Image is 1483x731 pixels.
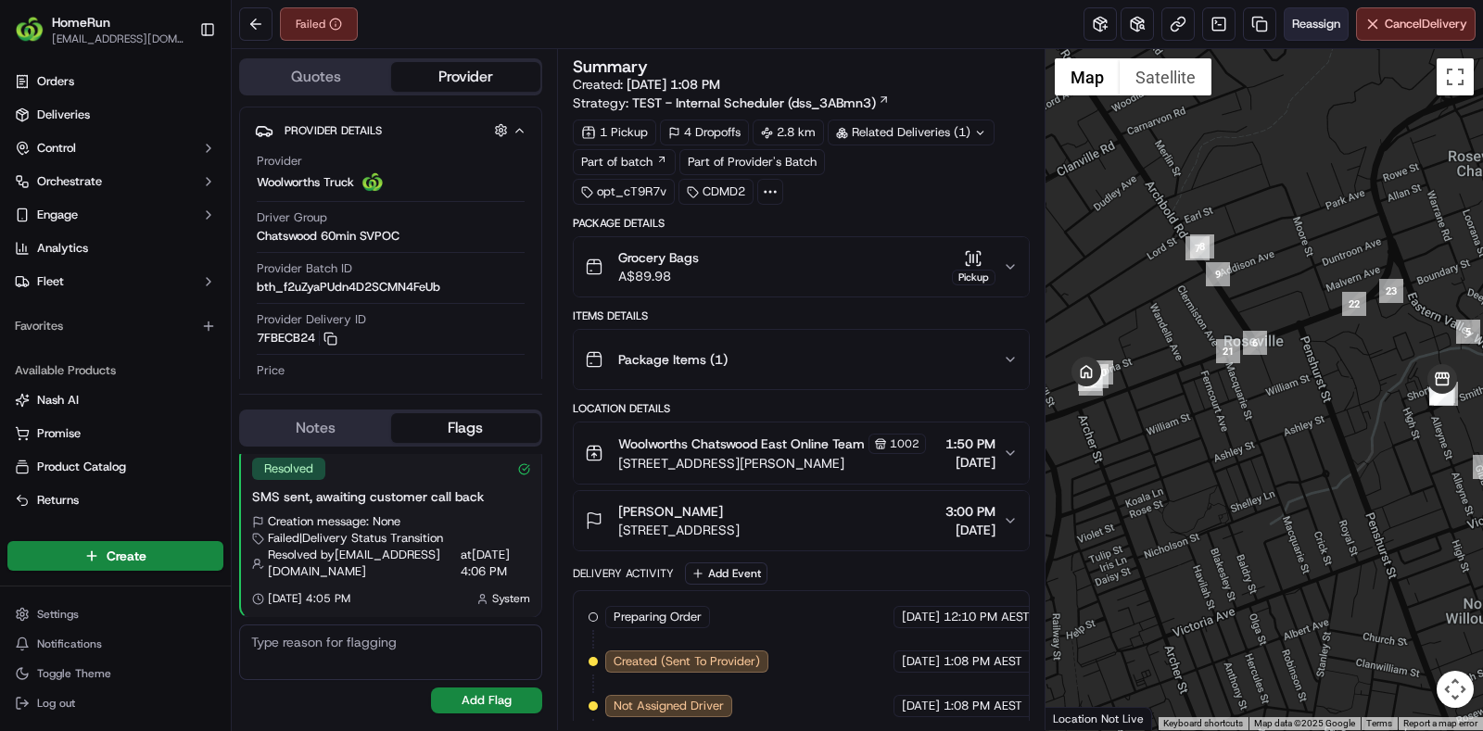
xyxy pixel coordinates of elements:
[461,547,530,580] span: at [DATE] 4:06 PM
[573,401,1030,416] div: Location Details
[632,94,890,112] a: TEST - Internal Scheduler (dss_3ABmn3)
[7,541,223,571] button: Create
[280,7,358,41] div: Failed
[252,458,325,480] div: Resolved
[7,200,223,230] button: Engage
[52,32,184,46] button: [EMAIL_ADDRESS][DOMAIN_NAME]
[1055,58,1120,95] button: Show street map
[618,350,728,369] span: Package Items ( 1 )
[37,607,79,622] span: Settings
[268,547,457,580] span: Resolved by [EMAIL_ADDRESS][DOMAIN_NAME]
[257,260,352,277] span: Provider Batch ID
[1084,364,1109,388] div: 13
[37,459,126,475] span: Product Catalog
[107,547,146,565] span: Create
[63,195,234,210] div: We're available if you need us!
[37,207,78,223] span: Engage
[241,62,391,92] button: Quotes
[1356,7,1476,41] button: CancelDelivery
[945,435,995,453] span: 1:50 PM
[7,7,192,52] button: HomeRunHomeRun[EMAIL_ADDRESS][DOMAIN_NAME]
[15,392,216,409] a: Nash AI
[1456,320,1480,344] div: 5
[1429,382,1453,406] div: 26
[19,74,337,104] p: Welcome 👋
[1050,706,1111,730] a: Open this area in Google Maps (opens a new window)
[1366,718,1392,728] a: Terms (opens in new tab)
[255,115,526,145] button: Provider Details
[944,609,1030,625] span: 12:10 PM AEST
[52,13,110,32] button: HomeRun
[632,94,876,112] span: TEST - Internal Scheduler (dss_3ABmn3)
[952,249,995,285] button: Pickup
[37,107,90,123] span: Deliveries
[1190,234,1214,258] div: 8
[1120,58,1211,95] button: Show satellite imagery
[37,269,142,287] span: Knowledge Base
[257,209,327,226] span: Driver Group
[63,177,304,195] div: Start new chat
[315,183,337,205] button: Start new chat
[19,19,56,56] img: Nash
[7,419,223,448] button: Promise
[952,270,995,285] div: Pickup
[11,261,149,295] a: 📗Knowledge Base
[1379,279,1403,303] div: 23
[1437,671,1474,708] button: Map camera controls
[614,653,760,670] span: Created (Sent To Provider)
[573,149,676,175] a: Part of batch
[37,425,81,442] span: Promise
[753,120,824,145] div: 2.8 km
[1403,718,1477,728] a: Report a map error
[252,487,530,506] div: SMS sent, awaiting customer call back
[268,530,443,547] span: Failed | Delivery Status Transition
[1292,16,1340,32] span: Reassign
[1385,16,1467,32] span: Cancel Delivery
[37,73,74,90] span: Orders
[149,261,305,295] a: 💻API Documentation
[7,385,223,415] button: Nash AI
[48,120,334,139] input: Got a question? Start typing here...
[391,62,541,92] button: Provider
[618,521,740,539] span: [STREET_ADDRESS]
[7,485,223,515] button: Returns
[7,601,223,627] button: Settings
[7,690,223,716] button: Log out
[944,698,1022,714] span: 1:08 PM AEST
[7,233,223,263] a: Analytics
[1243,331,1267,355] div: 6
[828,120,995,145] div: Related Deliveries (1)
[573,58,648,75] h3: Summary
[1046,707,1152,730] div: Location Not Live
[257,362,285,379] span: Price
[7,631,223,657] button: Notifications
[1079,372,1103,396] div: 12
[1284,7,1349,41] button: Reassign
[627,76,720,93] span: [DATE] 1:08 PM
[7,133,223,163] button: Control
[7,661,223,687] button: Toggle Theme
[1078,367,1102,391] div: 11
[37,173,102,190] span: Orchestrate
[15,459,216,475] a: Product Catalog
[1185,236,1210,260] div: 7
[574,422,1029,484] button: Woolworths Chatswood East Online Team1002[STREET_ADDRESS][PERSON_NAME]1:50 PM[DATE]
[184,314,224,328] span: Pylon
[257,330,337,347] button: 7FBECB24
[15,425,216,442] a: Promise
[1216,339,1240,363] div: 21
[492,591,530,606] span: System
[431,687,542,713] button: Add Flag
[944,653,1022,670] span: 1:08 PM AEST
[241,413,391,443] button: Notes
[1342,292,1366,316] div: 22
[890,436,919,451] span: 1002
[257,311,366,328] span: Provider Delivery ID
[685,562,767,585] button: Add Event
[573,120,656,145] div: 1 Pickup
[574,491,1029,550] button: [PERSON_NAME][STREET_ADDRESS]3:00 PM[DATE]
[7,452,223,482] button: Product Catalog
[37,392,79,409] span: Nash AI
